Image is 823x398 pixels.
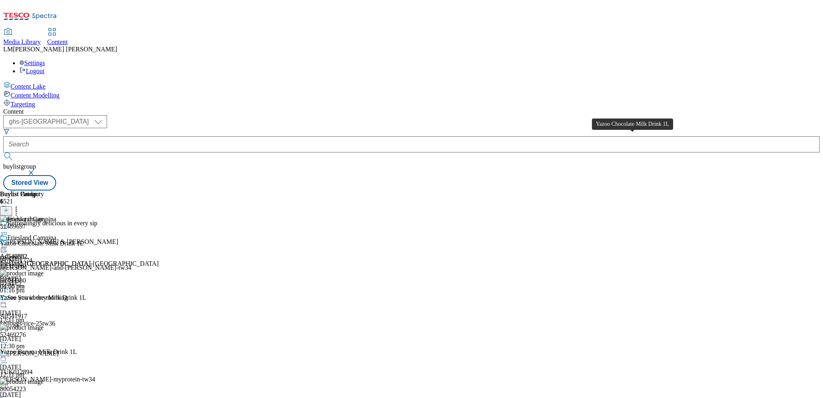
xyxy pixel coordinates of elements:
span: [PERSON_NAME] [PERSON_NAME] [13,46,117,53]
a: Content Lake [3,81,820,90]
div: Content [3,108,820,115]
svg: Search Filters [3,128,10,135]
a: Content [47,29,68,46]
span: Content Lake [11,83,46,90]
input: Search [3,136,820,152]
a: Content Modelling [3,90,820,99]
a: Logout [19,68,44,74]
span: Media Library [3,38,41,45]
a: Media Library [3,29,41,46]
a: Settings [19,59,45,66]
span: LM [3,46,13,53]
span: buylistgroup [3,163,36,170]
span: Content Modelling [11,92,59,99]
span: Targeting [11,101,35,108]
button: Stored View [3,175,56,191]
a: Targeting [3,99,820,108]
span: Content [47,38,68,45]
